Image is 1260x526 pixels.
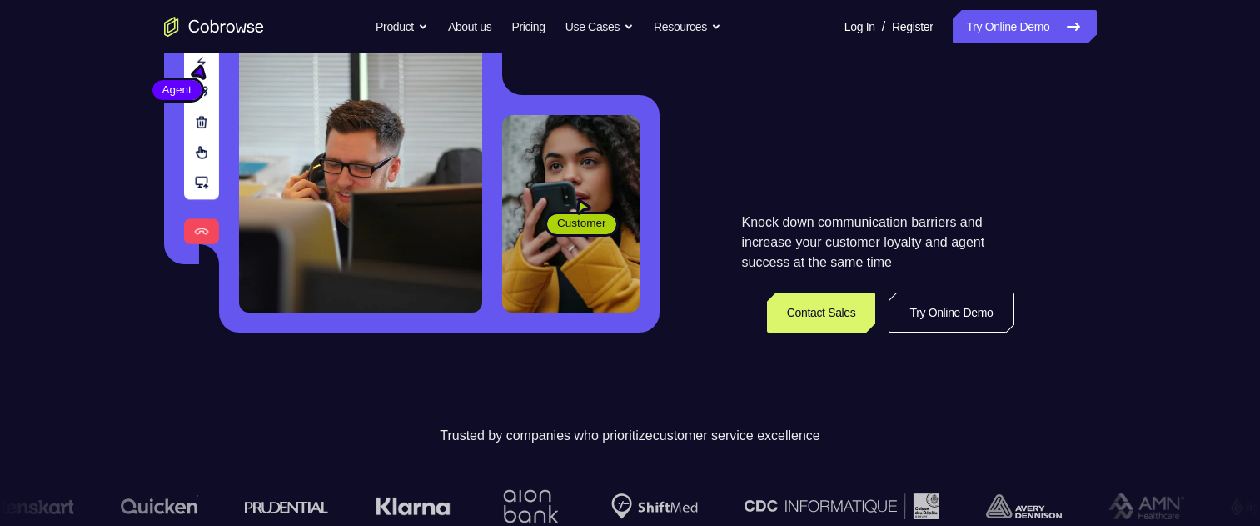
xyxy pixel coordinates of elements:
[767,293,876,333] a: Contact Sales
[226,500,310,513] img: prudential
[239,15,482,313] img: A customer support agent talking on the phone
[164,17,264,37] a: Go to the home page
[184,15,219,244] img: A series of tools used in co-browsing sessions
[967,494,1043,519] img: avery-dennison
[654,10,721,43] button: Resources
[742,213,1014,273] p: Knock down communication barriers and increase your customer loyalty and agent success at the sam...
[653,428,820,443] span: customer service excellence
[502,115,640,313] img: A customer holding their phone
[892,10,933,43] a: Register
[376,10,428,43] button: Product
[356,497,431,517] img: Klarna
[889,293,1013,333] a: Try Online Demo
[511,10,545,43] a: Pricing
[953,10,1096,43] a: Try Online Demo
[725,493,920,519] img: CDC Informatique
[565,10,634,43] button: Use Cases
[448,10,491,43] a: About us
[844,10,875,43] a: Log In
[152,82,202,98] span: Agent
[547,215,616,232] span: Customer
[592,493,679,519] img: Shiftmed
[882,17,885,37] span: /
